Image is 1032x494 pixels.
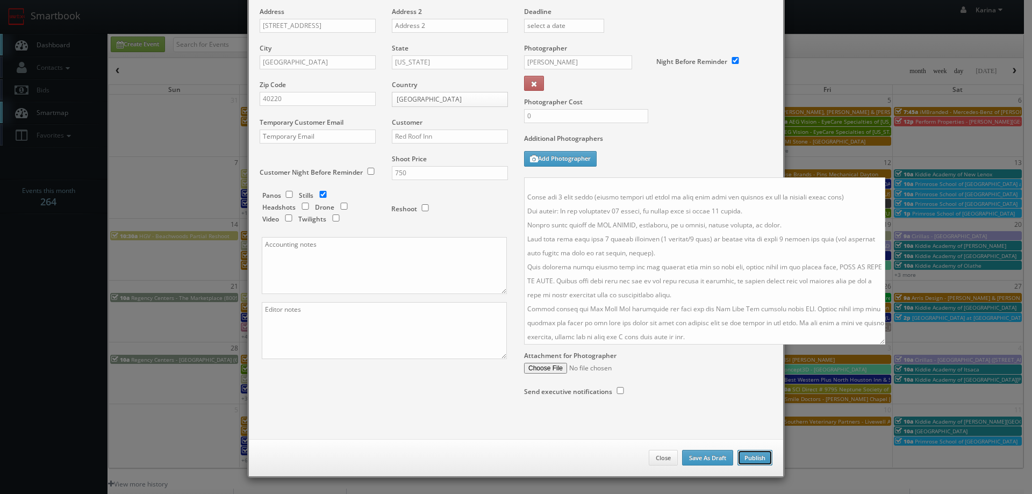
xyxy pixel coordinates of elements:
input: Select a customer [392,130,508,144]
button: Close [649,450,678,466]
input: Zip Code [260,92,376,106]
label: Twilights [298,214,326,224]
input: Address [260,19,376,33]
label: Attachment for Photographer [524,351,617,360]
label: Customer Night Before Reminder [260,168,363,177]
label: Customer [392,118,422,127]
button: Publish [737,450,772,466]
label: Panos [262,191,281,200]
a: [GEOGRAPHIC_DATA] [392,92,508,107]
label: Stills [299,191,313,200]
label: Country [392,80,417,89]
label: State [392,44,408,53]
label: Additional Photographers [524,134,772,148]
input: Photographer Cost [524,109,648,123]
input: City [260,55,376,69]
button: Save As Draft [682,450,733,466]
label: City [260,44,271,53]
label: Reshoot [391,204,417,213]
input: Address 2 [392,19,508,33]
label: Drone [315,203,334,212]
label: Send executive notifications [524,387,612,396]
label: Headshots [262,203,296,212]
label: Address 2 [392,7,422,16]
label: Zip Code [260,80,286,89]
label: Photographer [524,44,567,53]
span: [GEOGRAPHIC_DATA] [397,92,493,106]
label: Shoot Price [392,154,427,163]
label: Deadline [516,7,780,16]
label: Photographer Cost [516,97,780,106]
label: Temporary Customer Email [260,118,343,127]
label: Night Before Reminder [656,57,727,66]
input: Shoot Price [392,166,508,180]
label: Video [262,214,279,224]
input: Temporary Email [260,130,376,144]
input: Select a photographer [524,55,632,69]
label: Address [260,7,284,16]
input: Select a state [392,55,508,69]
button: Add Photographer [524,151,597,167]
input: select a date [524,19,604,33]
